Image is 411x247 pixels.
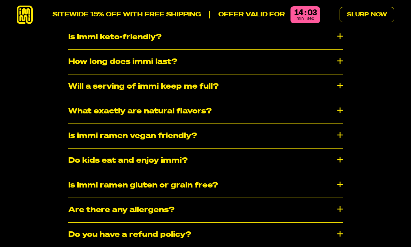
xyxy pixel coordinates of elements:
span: sec [307,16,314,21]
div: ​​Are there any allergens? [68,198,343,222]
div: : [304,9,306,17]
div: Is immi ramen gluten or grain free? [68,173,343,198]
p: SITEWIDE 15% OFF WITH FREE SHIPPING [53,11,201,18]
div: Do kids eat and enjoy immi? [68,149,343,173]
div: Is immi ramen vegan friendly? [68,124,343,148]
div: Is immi keto-friendly? [68,25,343,49]
div: Will a serving of immi keep me full? [68,74,343,99]
div: How long does immi last? [68,50,343,74]
div: What exactly are natural flavors? [68,99,343,123]
div: Do you have a refund policy? [68,223,343,247]
div: 03 [308,9,317,17]
p: Offer valid for [209,11,285,18]
a: Slurp Now [340,7,394,22]
div: 14 [294,9,303,17]
span: min [296,16,304,21]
